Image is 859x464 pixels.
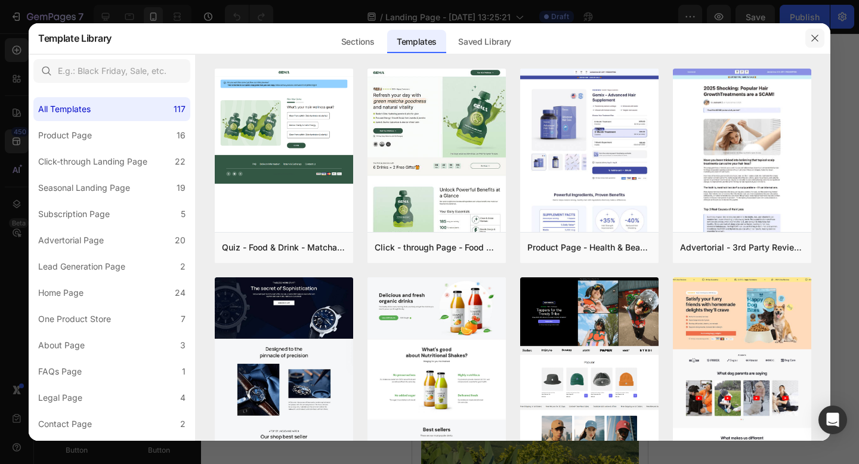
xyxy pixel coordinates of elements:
button: <p>SOLUZIONI IN VENDITA</p> [18,41,218,63]
div: Subscription Page [38,207,110,221]
div: Product Page - Health & Beauty - Hair Supplement [527,240,651,255]
div: FAQs Page [38,364,82,379]
div: 1 [182,364,186,379]
div: Open Intercom Messenger [818,406,847,434]
div: 2 [180,259,186,274]
div: 5 [181,207,186,221]
div: All Templates [38,102,91,116]
div: Sections [332,30,384,54]
div: Templates [387,30,446,54]
div: 7 [181,312,186,326]
h3: Villa Bifamiliare [21,221,214,242]
div: One Product Store [38,312,111,326]
div: Saved Library [449,30,521,54]
img: quiz-1.png [215,69,353,184]
div: Quiz - Food & Drink - Matcha Glow Shot [222,240,346,255]
div: Legal Page [38,391,82,405]
div: 3 [180,338,186,352]
div: Click - through Page - Food & Drink - Matcha Glow Shot [375,240,499,255]
div: Seasonal Landing Page [38,181,130,195]
div: Contact Page [38,417,92,431]
p: SCARICA LA BROCHURE [69,14,166,24]
button: <p>SCARICA LA BROCHURE</p> [18,8,218,30]
div: Advertorial Page [38,233,104,248]
div: 20 [175,233,186,248]
div: About Page [38,338,85,352]
div: Home Page [38,286,84,300]
div: 24 [175,286,186,300]
div: 117 [174,102,186,116]
div: Product Page [38,128,92,143]
div: 4 [180,391,186,405]
div: 2 [180,417,186,431]
div: Lead Generation Page [38,259,125,274]
div: Click-through Landing Page [38,154,147,169]
input: E.g.: Black Friday, Sale, etc. [33,59,190,83]
p: SOLUZIONI IN VENDITA [70,47,166,57]
div: Advertorial - 3rd Party Review - The Before Image - Hair Supplement [680,240,804,255]
div: 16 [177,128,186,143]
div: 19 [177,181,186,195]
div: 22 [175,154,186,169]
h2: Template Library [38,23,112,54]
